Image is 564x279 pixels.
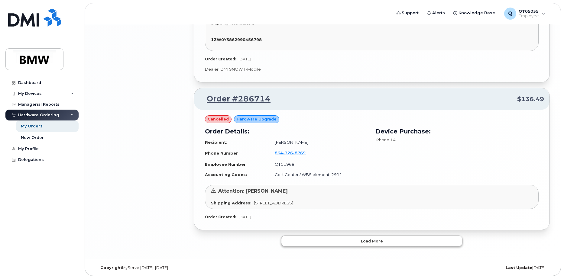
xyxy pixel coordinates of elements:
a: 1ZW0Y5862990456798 [211,37,264,42]
a: Order #286714 [199,94,271,104]
strong: Order Created: [205,215,236,219]
p: Dealer: DMI SNOW T-Mobile [205,66,539,72]
span: Knowledge Base [459,10,495,16]
span: iPhone 14 [375,137,396,142]
span: $136.49 [517,95,544,104]
a: Alerts [423,7,449,19]
span: cancelled [208,116,229,122]
strong: Phone Number [205,151,238,156]
strong: Order Created: [205,57,236,61]
span: Alerts [432,10,445,16]
span: [DATE] [238,215,251,219]
span: Support [402,10,419,16]
span: Q [508,10,512,17]
td: [PERSON_NAME] [269,137,368,148]
span: 326 [283,150,293,155]
span: Load more [361,238,383,244]
span: [STREET_ADDRESS] [254,200,293,205]
div: MyServe [DATE]–[DATE] [96,265,247,270]
span: 864 [275,150,306,155]
span: Employee [519,14,539,18]
strong: Accounting Codes: [205,172,247,177]
iframe: Messenger Launcher [538,253,559,274]
strong: Last Update [506,265,532,270]
span: Attention: [PERSON_NAME] [218,188,288,194]
strong: Recipient: [205,140,227,145]
strong: Shipping Address: [211,200,251,205]
span: QT05035 [519,9,539,14]
td: QTC1968 [269,159,368,170]
strong: Employee Number [205,162,246,167]
a: Knowledge Base [449,7,499,19]
strong: 1ZW0Y5862990456798 [211,37,262,42]
span: [DATE] [238,57,251,61]
h3: Order Details: [205,127,368,136]
div: QT05035 [500,8,549,20]
div: [DATE] [398,265,550,270]
span: 8769 [293,150,306,155]
button: Load more [281,236,462,246]
a: 8643268769 [275,150,313,155]
span: Hardware Upgrade [237,116,277,122]
h3: Device Purchase: [375,127,539,136]
strong: Copyright [100,265,122,270]
a: Support [392,7,423,19]
td: Cost Center / WBS element: 2911 [269,169,368,180]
